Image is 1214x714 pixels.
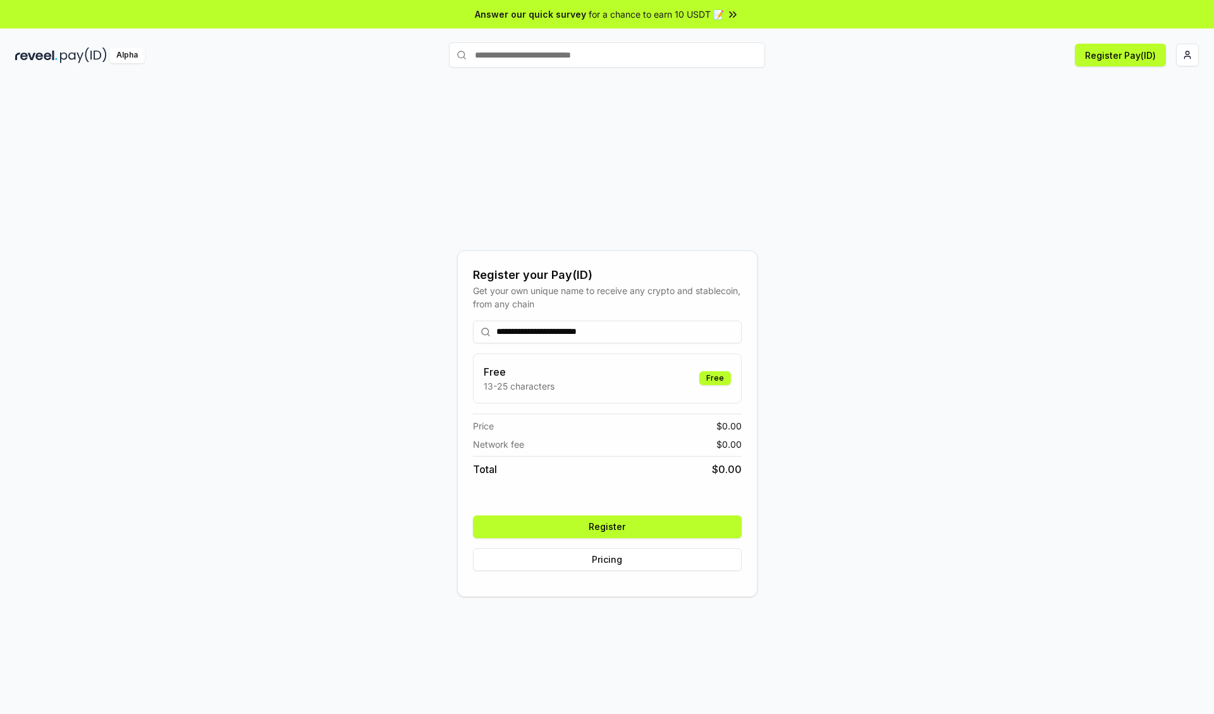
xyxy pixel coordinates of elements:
[109,47,145,63] div: Alpha
[589,8,724,21] span: for a chance to earn 10 USDT 📝
[473,438,524,451] span: Network fee
[475,8,586,21] span: Answer our quick survey
[473,515,742,538] button: Register
[473,462,497,477] span: Total
[15,47,58,63] img: reveel_dark
[716,419,742,433] span: $ 0.00
[473,284,742,311] div: Get your own unique name to receive any crypto and stablecoin, from any chain
[484,379,555,393] p: 13-25 characters
[699,371,731,385] div: Free
[484,364,555,379] h3: Free
[473,266,742,284] div: Register your Pay(ID)
[712,462,742,477] span: $ 0.00
[1075,44,1166,66] button: Register Pay(ID)
[60,47,107,63] img: pay_id
[473,419,494,433] span: Price
[473,548,742,571] button: Pricing
[716,438,742,451] span: $ 0.00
